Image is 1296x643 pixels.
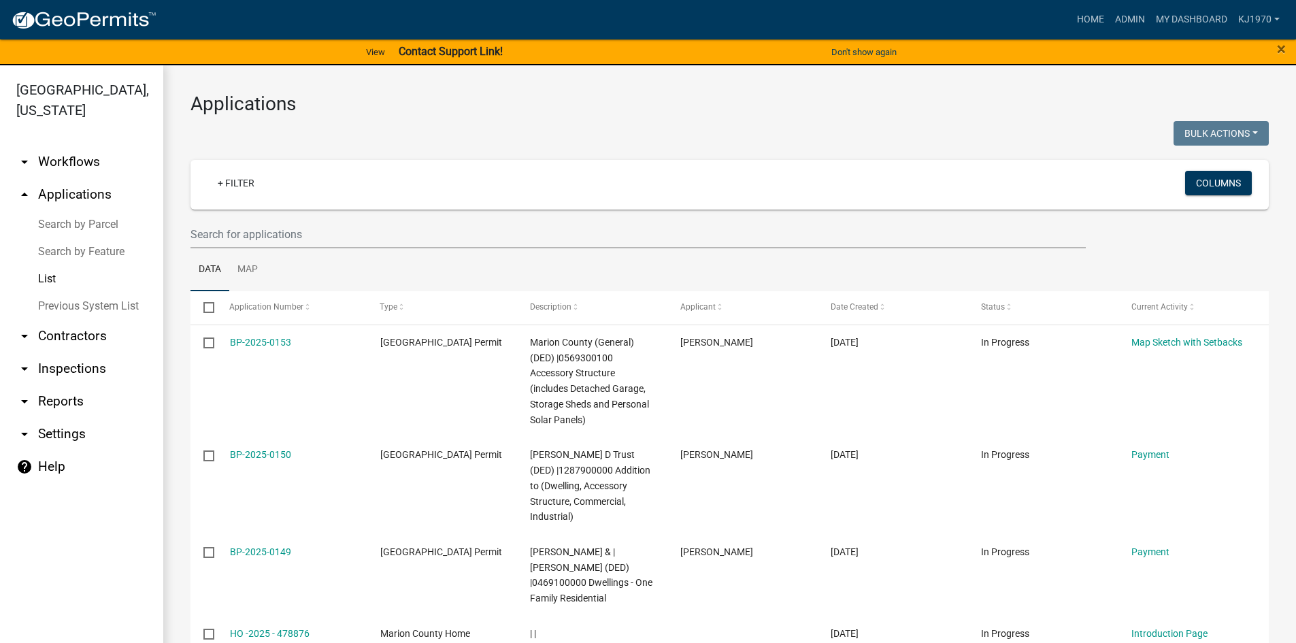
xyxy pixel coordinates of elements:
a: Map [229,248,266,292]
span: Applicant [680,302,716,312]
span: Marion County Building Permit [380,449,502,460]
a: My Dashboard [1150,7,1233,33]
button: Columns [1185,171,1252,195]
span: 09/15/2025 [831,449,859,460]
span: In Progress [981,628,1029,639]
span: Marion County Building Permit [380,337,502,348]
span: Marion County (General) (DED) |0569300100 Accessory Structure (includes Detached Garage, Storage ... [530,337,649,425]
a: Payment [1131,546,1169,557]
span: In Progress [981,546,1029,557]
i: arrow_drop_down [16,154,33,170]
a: BP-2025-0149 [230,546,291,557]
a: kj1970 [1233,7,1285,33]
strong: Contact Support Link! [399,45,503,58]
a: Map Sketch with Setbacks [1131,337,1242,348]
a: Data [190,248,229,292]
button: Close [1277,41,1286,57]
span: Tyler Baumgarten [680,546,753,557]
span: 09/16/2025 [831,337,859,348]
a: View [361,41,391,63]
span: Application Number [230,302,304,312]
datatable-header-cell: Date Created [818,291,968,324]
span: 09/15/2025 [831,546,859,557]
datatable-header-cell: Description [517,291,667,324]
datatable-header-cell: Type [367,291,517,324]
span: 09/15/2025 [831,628,859,639]
a: Home [1071,7,1110,33]
i: arrow_drop_up [16,186,33,203]
span: Date Created [831,302,878,312]
span: Brian [680,337,753,348]
i: help [16,459,33,475]
span: × [1277,39,1286,59]
datatable-header-cell: Status [968,291,1118,324]
a: BP-2025-0153 [230,337,291,348]
a: Admin [1110,7,1150,33]
datatable-header-cell: Application Number [216,291,367,324]
span: Kamerick, Letha D Trust (DED) |1287900000 Addition to (Dwelling, Accessory Structure, Commercial,... [530,449,650,522]
datatable-header-cell: Current Activity [1118,291,1269,324]
h3: Applications [190,93,1269,116]
datatable-header-cell: Applicant [667,291,818,324]
span: Doug Winegardner [680,449,753,460]
button: Bulk Actions [1174,121,1269,146]
i: arrow_drop_down [16,328,33,344]
span: Status [981,302,1005,312]
span: Marion County Building Permit [380,546,502,557]
i: arrow_drop_down [16,361,33,377]
span: In Progress [981,449,1029,460]
span: | | [530,628,536,639]
i: arrow_drop_down [16,393,33,410]
button: Don't show again [826,41,902,63]
input: Search for applications [190,220,1086,248]
span: Current Activity [1131,302,1188,312]
datatable-header-cell: Select [190,291,216,324]
span: Baumgarten, Tyler & | Baumgarten, Kimberlee (DED) |0469100000 Dwellings - One Family Residential [530,546,652,604]
span: In Progress [981,337,1029,348]
a: HO -2025 - 478876 [230,628,310,639]
a: BP-2025-0150 [230,449,291,460]
i: arrow_drop_down [16,426,33,442]
span: Description [530,302,571,312]
a: + Filter [207,171,265,195]
a: Introduction Page [1131,628,1208,639]
span: Type [380,302,398,312]
a: Payment [1131,449,1169,460]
